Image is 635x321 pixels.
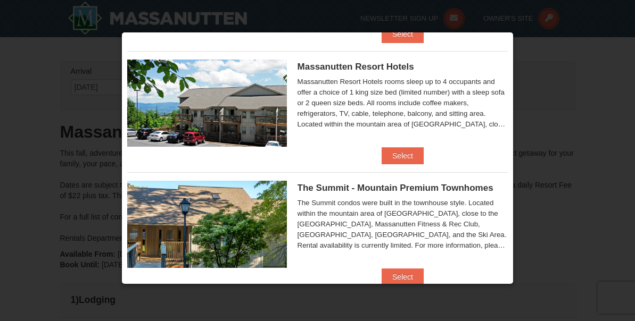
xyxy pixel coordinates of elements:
[298,198,508,251] div: The Summit condos were built in the townhouse style. Located within the mountain area of [GEOGRAP...
[127,181,287,268] img: 19219034-1-0eee7e00.jpg
[382,26,424,43] button: Select
[298,183,493,193] span: The Summit - Mountain Premium Townhomes
[298,77,508,130] div: Massanutten Resort Hotels rooms sleep up to 4 occupants and offer a choice of 1 king size bed (li...
[382,147,424,164] button: Select
[127,60,287,147] img: 19219026-1-e3b4ac8e.jpg
[298,62,414,72] span: Massanutten Resort Hotels
[382,268,424,285] button: Select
